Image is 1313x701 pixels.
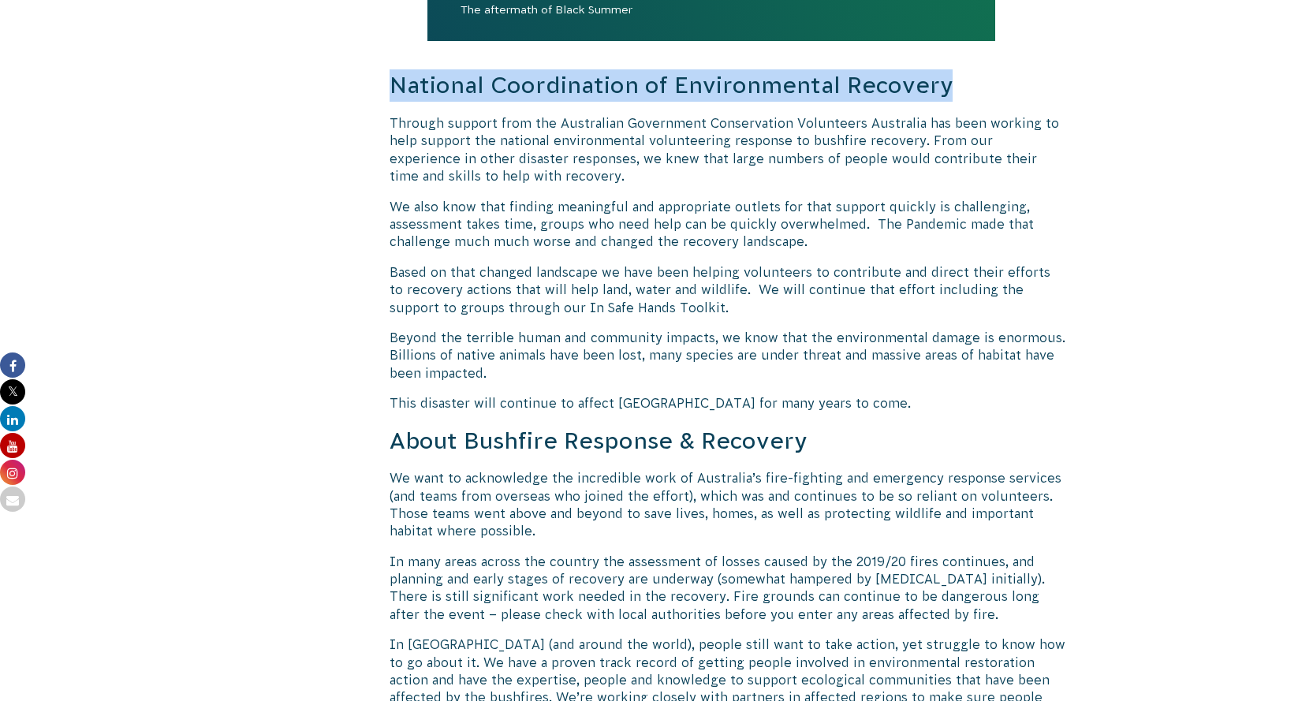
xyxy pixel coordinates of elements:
span: This disaster will continue to affect [GEOGRAPHIC_DATA] for many years to come. [390,396,911,410]
h3: National Coordination of Environmental Recovery [390,69,1066,102]
span: Through support from the Australian Government Conservation Volunteers Australia has been working... [390,116,1059,183]
span: We want to acknowledge the incredible work of Australia’s fire-fighting and emergency response se... [390,471,1061,538]
h3: About Bushfire Response & Recovery [390,425,1066,457]
span: We also know that finding meaningful and appropriate outlets for that support quickly is challeng... [390,199,1034,249]
span: Based on that changed landscape we have been helping volunteers to contribute and direct their ef... [390,265,1050,315]
span: The aftermath of Black Summer [427,1,995,41]
span: In many areas across the country the assessment of losses caused by the 2019/20 fires continues, ... [390,554,1045,621]
span: Beyond the terrible human and community impacts, we know that the environmental damage is enormou... [390,330,1065,380]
